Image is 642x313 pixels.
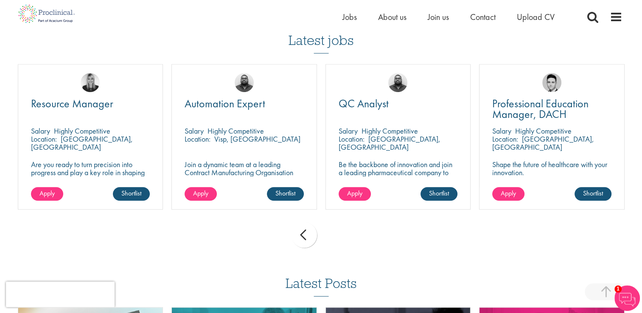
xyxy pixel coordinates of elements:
img: Ashley Bennett [388,73,407,92]
span: Apply [347,189,362,198]
img: Janelle Jones [81,73,100,92]
p: [GEOGRAPHIC_DATA], [GEOGRAPHIC_DATA] [492,134,594,152]
a: Contact [470,11,496,22]
span: Location: [339,134,364,144]
span: Salary [339,126,358,136]
a: Shortlist [421,187,457,201]
span: Location: [185,134,210,144]
p: Shape the future of healthcare with your innovation. [492,160,611,176]
p: Visp, [GEOGRAPHIC_DATA] [214,134,300,144]
p: Highly Competitive [54,126,110,136]
p: Be the backbone of innovation and join a leading pharmaceutical company to help keep life-changin... [339,160,458,193]
p: [GEOGRAPHIC_DATA], [GEOGRAPHIC_DATA] [31,134,133,152]
a: Shortlist [113,187,150,201]
p: [GEOGRAPHIC_DATA], [GEOGRAPHIC_DATA] [339,134,440,152]
span: Salary [492,126,511,136]
iframe: reCAPTCHA [6,282,115,307]
span: Automation Expert [185,96,265,111]
div: prev [292,222,317,248]
p: Highly Competitive [515,126,572,136]
a: About us [378,11,407,22]
h3: Latest Posts [286,276,357,296]
a: Shortlist [575,187,611,201]
span: Apply [501,189,516,198]
img: Chatbot [614,285,640,311]
a: Apply [31,187,63,201]
a: Apply [339,187,371,201]
span: 1 [614,285,622,293]
span: Apply [193,189,208,198]
span: Location: [31,134,57,144]
a: QC Analyst [339,98,458,109]
a: Upload CV [517,11,555,22]
p: Highly Competitive [207,126,264,136]
span: Resource Manager [31,96,113,111]
img: Ashley Bennett [235,73,254,92]
a: Apply [185,187,217,201]
a: Automation Expert [185,98,304,109]
p: Are you ready to turn precision into progress and play a key role in shaping the future of pharma... [31,160,150,184]
a: Shortlist [267,187,304,201]
span: Salary [31,126,50,136]
p: Highly Competitive [362,126,418,136]
span: Professional Education Manager, DACH [492,96,589,121]
h3: Latest jobs [289,12,354,53]
span: Location: [492,134,518,144]
a: Jobs [342,11,357,22]
p: Join a dynamic team at a leading Contract Manufacturing Organisation (CMO) and contribute to grou... [185,160,304,201]
span: Apply [39,189,55,198]
span: QC Analyst [339,96,389,111]
a: Join us [428,11,449,22]
a: Professional Education Manager, DACH [492,98,611,120]
img: Connor Lynes [542,73,561,92]
span: Salary [185,126,204,136]
a: Resource Manager [31,98,150,109]
a: Apply [492,187,524,201]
